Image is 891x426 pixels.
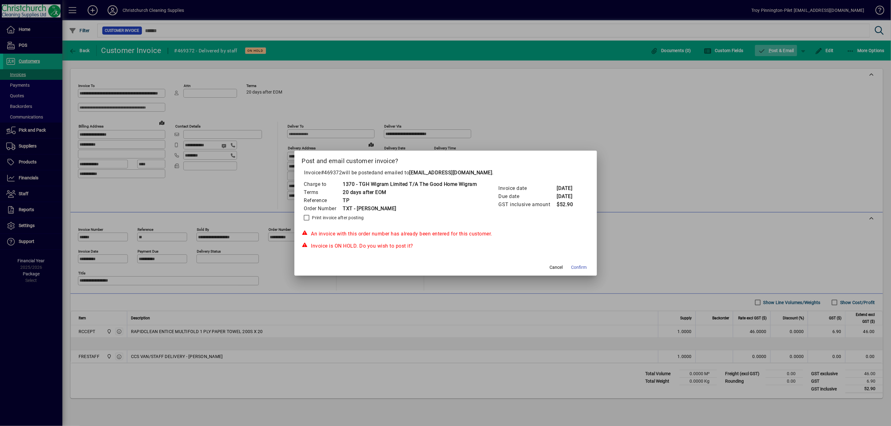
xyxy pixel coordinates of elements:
td: 1370 - TGH Wigram Limited T/A The Good Home Wigram [343,180,477,188]
td: 20 days after EOM [343,188,477,196]
td: GST inclusive amount [498,201,557,209]
td: Due date [498,192,557,201]
span: Cancel [550,264,563,271]
span: and emailed to [375,170,492,176]
td: Order Number [304,205,343,213]
td: Terms [304,188,343,196]
div: An invoice with this order number has already been entered for this customer. [302,230,589,238]
p: Invoice will be posted . [302,169,589,177]
td: TXT - [PERSON_NAME] [343,205,477,213]
td: Charge to [304,180,343,188]
h2: Post and email customer invoice? [294,151,597,169]
label: Print invoice after posting [311,215,364,221]
button: Confirm [569,262,589,273]
div: Invoice is ON HOLD. Do you wish to post it? [302,242,589,250]
td: Invoice date [498,184,557,192]
td: TP [343,196,477,205]
td: [DATE] [557,184,582,192]
span: Confirm [571,264,587,271]
td: Reference [304,196,343,205]
td: [DATE] [557,192,582,201]
b: [EMAIL_ADDRESS][DOMAIN_NAME] [409,170,492,176]
button: Cancel [546,262,566,273]
td: $52.90 [557,201,582,209]
span: #469372 [321,170,342,176]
